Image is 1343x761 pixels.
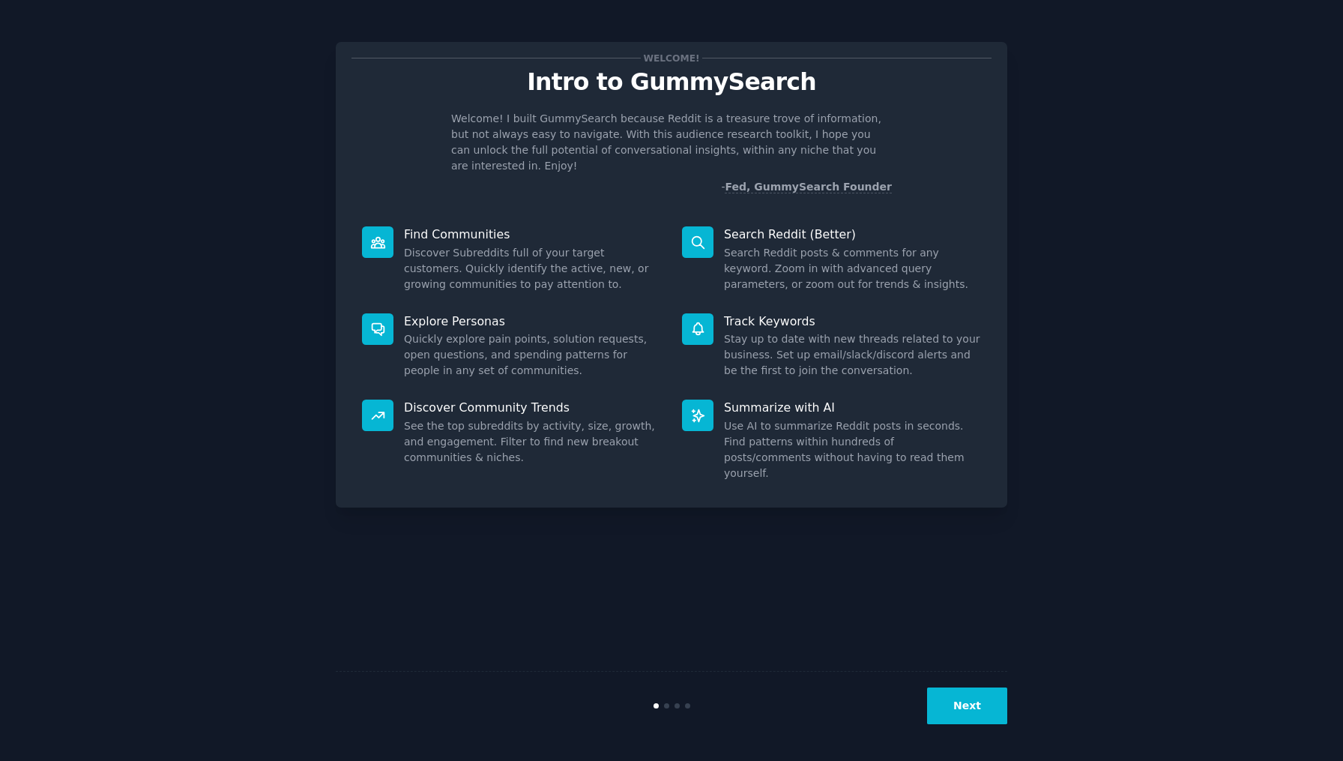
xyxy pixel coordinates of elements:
[351,69,992,95] p: Intro to GummySearch
[724,313,981,329] p: Track Keywords
[404,331,661,379] dd: Quickly explore pain points, solution requests, open questions, and spending patterns for people ...
[724,226,981,242] p: Search Reddit (Better)
[725,181,892,193] a: Fed, GummySearch Founder
[721,179,892,195] div: -
[404,400,661,415] p: Discover Community Trends
[724,245,981,292] dd: Search Reddit posts & comments for any keyword. Zoom in with advanced query parameters, or zoom o...
[724,418,981,481] dd: Use AI to summarize Reddit posts in seconds. Find patterns within hundreds of posts/comments with...
[724,331,981,379] dd: Stay up to date with new threads related to your business. Set up email/slack/discord alerts and ...
[404,226,661,242] p: Find Communities
[404,313,661,329] p: Explore Personas
[724,400,981,415] p: Summarize with AI
[404,418,661,466] dd: See the top subreddits by activity, size, growth, and engagement. Filter to find new breakout com...
[641,50,702,66] span: Welcome!
[451,111,892,174] p: Welcome! I built GummySearch because Reddit is a treasure trove of information, but not always ea...
[927,688,1007,724] button: Next
[404,245,661,292] dd: Discover Subreddits full of your target customers. Quickly identify the active, new, or growing c...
